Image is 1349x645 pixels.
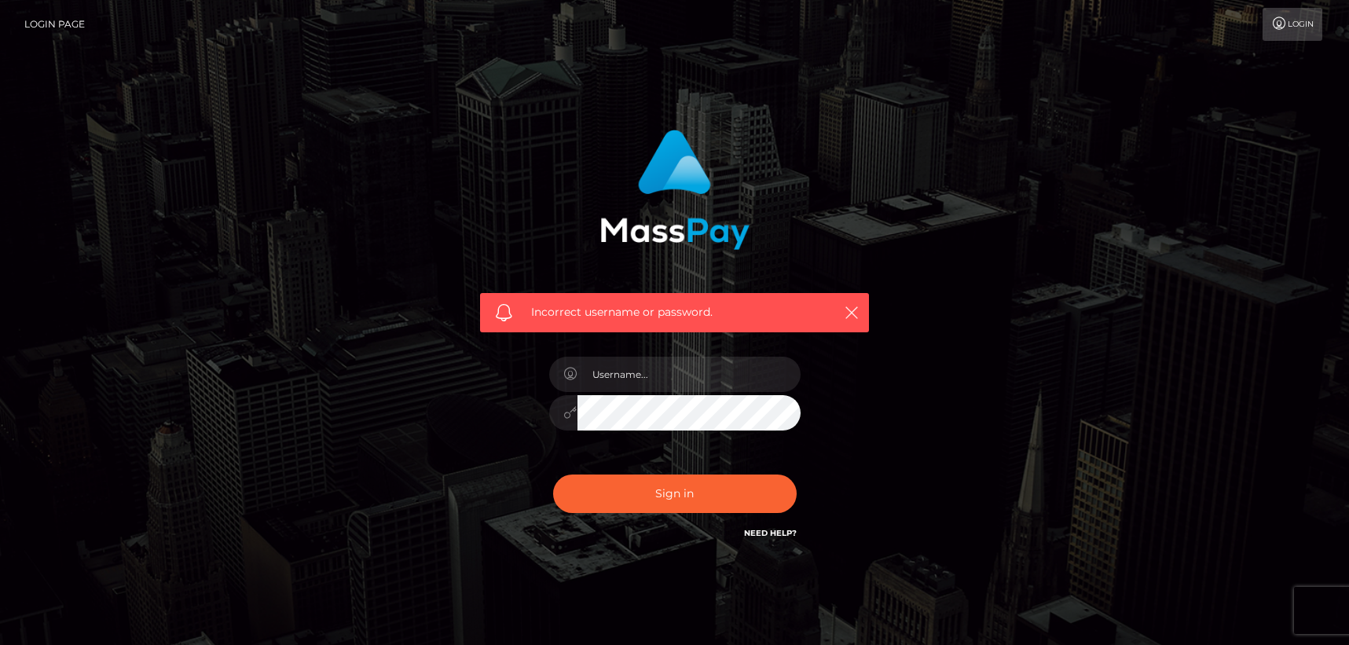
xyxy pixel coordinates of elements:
a: Need Help? [744,528,797,538]
img: MassPay Login [600,130,750,250]
a: Login Page [24,8,85,41]
a: Login [1263,8,1322,41]
button: Sign in [553,475,797,513]
span: Incorrect username or password. [531,304,818,321]
input: Username... [577,357,801,392]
